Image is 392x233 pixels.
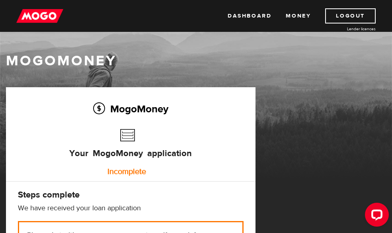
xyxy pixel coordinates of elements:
img: mogo_logo-11ee424be714fa7cbb0f0f49df9e16ec.png [16,8,63,23]
iframe: LiveChat chat widget [359,200,392,233]
div: Incomplete [14,164,240,180]
h3: Your MogoMoney application [69,125,192,170]
h2: MogoMoney [18,100,244,117]
a: Lender licences [316,26,376,32]
p: We have received your loan application [18,204,244,213]
a: Dashboard [228,8,271,23]
a: Logout [325,8,376,23]
h1: MogoMoney [6,53,386,69]
a: Money [286,8,311,23]
h4: Steps complete [18,189,244,200]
